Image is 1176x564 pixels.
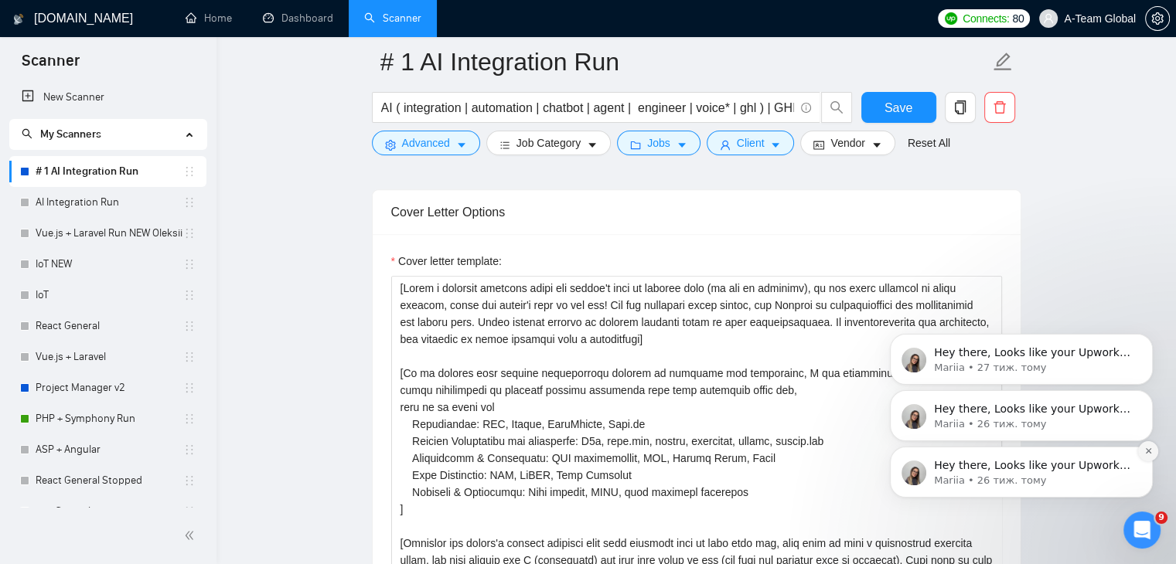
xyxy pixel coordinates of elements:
[402,134,450,151] span: Advanced
[885,98,912,117] span: Save
[486,131,611,155] button: barsJob Categorycaret-down
[13,7,24,32] img: logo
[1123,511,1161,549] iframe: Intercom live chat
[183,289,196,301] span: holder
[36,249,183,280] a: IoT NEW
[801,103,811,113] span: info-circle
[737,134,765,151] span: Client
[36,311,183,341] a: React General
[908,134,950,151] a: Reset All
[9,156,206,187] li: # 1 AI Integration Run
[183,474,196,487] span: holder
[36,187,183,218] a: AI Integration Run
[36,218,183,249] a: Vue.js + Laravel Run NEW Oleksii
[40,127,101,141] span: My Scanners
[9,82,206,113] li: New Scanner
[9,187,206,218] li: AI Integration Run
[1043,13,1054,24] span: user
[617,131,700,155] button: folderJobscaret-down
[587,139,598,151] span: caret-down
[381,98,794,117] input: Search Freelance Jobs...
[707,131,795,155] button: userClientcaret-down
[1145,12,1170,25] a: setting
[186,12,232,25] a: homeHome
[36,403,183,434] a: PHP + Symphony Run
[861,92,936,123] button: Save
[184,528,199,543] span: double-left
[183,351,196,363] span: holder
[821,92,852,123] button: search
[9,280,206,311] li: IoT
[822,100,851,114] span: search
[183,258,196,270] span: holder
[984,92,1015,123] button: delete
[22,127,101,141] span: My Scanners
[9,403,206,434] li: PHP + Symphony Run
[456,139,467,151] span: caret-down
[985,100,1014,114] span: delete
[391,253,502,270] label: Cover letter template:
[516,134,581,151] span: Job Category
[36,465,183,496] a: React General Stopped
[677,139,687,151] span: caret-down
[364,12,421,25] a: searchScanner
[183,196,196,209] span: holder
[22,82,194,113] a: New Scanner
[9,218,206,249] li: Vue.js + Laravel Run NEW Oleksii
[36,434,183,465] a: ASP + Angular
[963,10,1009,27] span: Connects:
[9,434,206,465] li: ASP + Angular
[720,139,731,151] span: user
[22,128,32,139] span: search
[945,92,976,123] button: copy
[871,139,882,151] span: caret-down
[380,42,990,81] input: Scanner name...
[385,139,396,151] span: setting
[945,12,957,25] img: upwork-logo.png
[183,505,196,518] span: holder
[830,134,864,151] span: Vendor
[867,235,1176,522] iframe: Intercom notifications повідомлення
[183,165,196,178] span: holder
[1012,10,1024,27] span: 80
[647,134,670,151] span: Jobs
[499,139,510,151] span: bars
[36,372,183,403] a: Project Manager v2
[813,139,824,151] span: idcard
[9,341,206,372] li: Vue.js + Laravel
[770,139,781,151] span: caret-down
[183,320,196,332] span: holder
[183,382,196,394] span: holder
[9,49,92,82] span: Scanner
[36,280,183,311] a: IoT
[36,496,183,527] a: asp General
[9,249,206,280] li: IoT NEW
[946,100,975,114] span: copy
[9,311,206,341] li: React General
[9,465,206,496] li: React General Stopped
[183,227,196,240] span: holder
[800,131,895,155] button: idcardVendorcaret-down
[263,12,333,25] a: dashboardDashboard
[36,341,183,372] a: Vue.js + Laravel
[630,139,641,151] span: folder
[9,372,206,403] li: Project Manager v2
[36,156,183,187] a: # 1 AI Integration Run
[993,52,1013,72] span: edit
[183,443,196,456] span: holder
